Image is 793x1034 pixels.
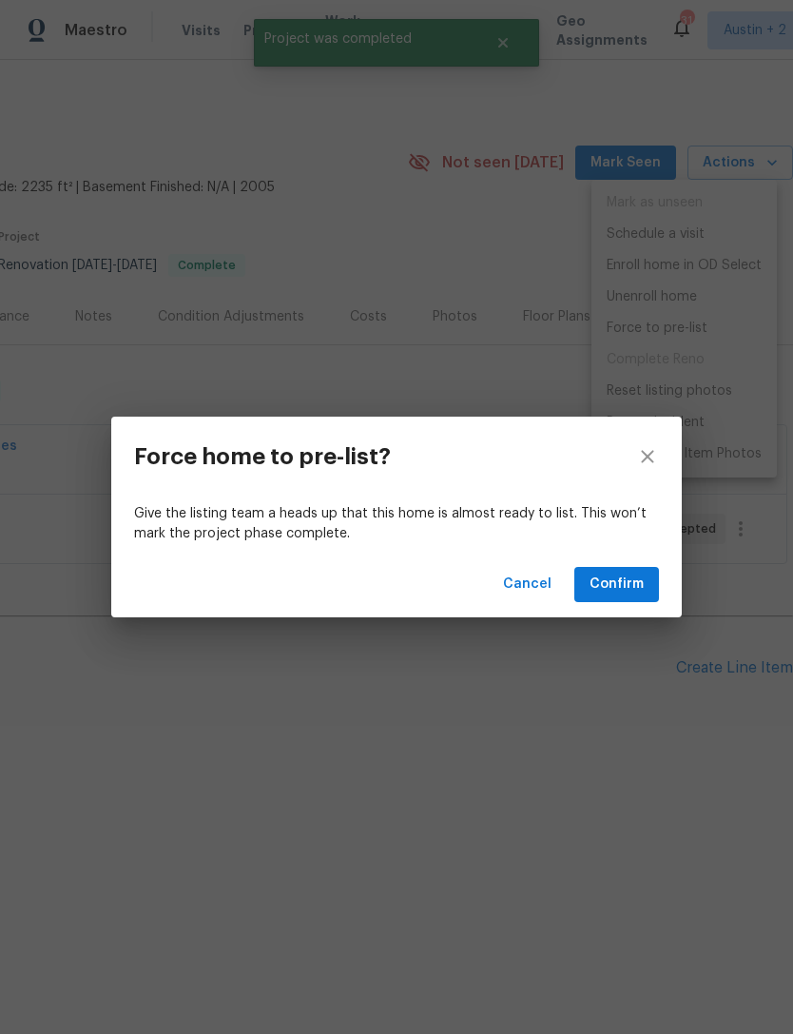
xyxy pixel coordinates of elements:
[134,504,659,544] p: Give the listing team a heads up that this home is almost ready to list. This won’t mark the proj...
[503,573,551,596] span: Cancel
[495,567,559,602] button: Cancel
[574,567,659,602] button: Confirm
[134,443,391,470] h3: Force home to pre-list?
[590,573,644,596] span: Confirm
[613,417,682,497] button: close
